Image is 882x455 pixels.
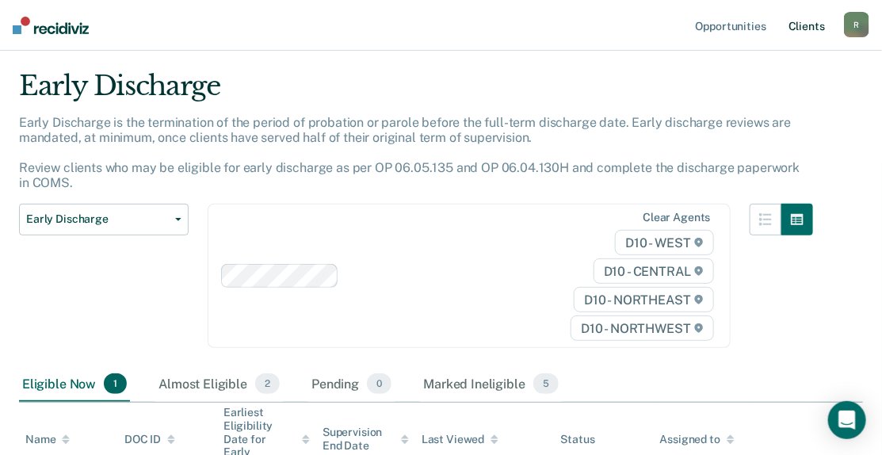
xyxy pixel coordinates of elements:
[643,211,710,224] div: Clear agents
[25,433,70,446] div: Name
[828,401,866,439] div: Open Intercom Messenger
[19,70,813,115] div: Early Discharge
[13,17,89,34] img: Recidiviz
[19,367,130,402] div: Eligible Now1
[19,204,189,235] button: Early Discharge
[155,367,283,402] div: Almost Eligible2
[660,433,735,446] div: Assigned to
[422,433,498,446] div: Last Viewed
[615,230,713,255] span: D10 - WEST
[561,433,595,446] div: Status
[323,426,409,453] div: Supervision End Date
[255,373,280,394] span: 2
[594,258,714,284] span: D10 - CENTRAL
[574,287,713,312] span: D10 - NORTHEAST
[26,212,169,226] span: Early Discharge
[308,367,395,402] div: Pending0
[104,373,127,394] span: 1
[571,315,713,341] span: D10 - NORTHWEST
[367,373,391,394] span: 0
[420,367,562,402] div: Marked Ineligible5
[124,433,175,446] div: DOC ID
[19,115,800,191] p: Early Discharge is the termination of the period of probation or parole before the full-term disc...
[844,12,869,37] button: R
[533,373,559,394] span: 5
